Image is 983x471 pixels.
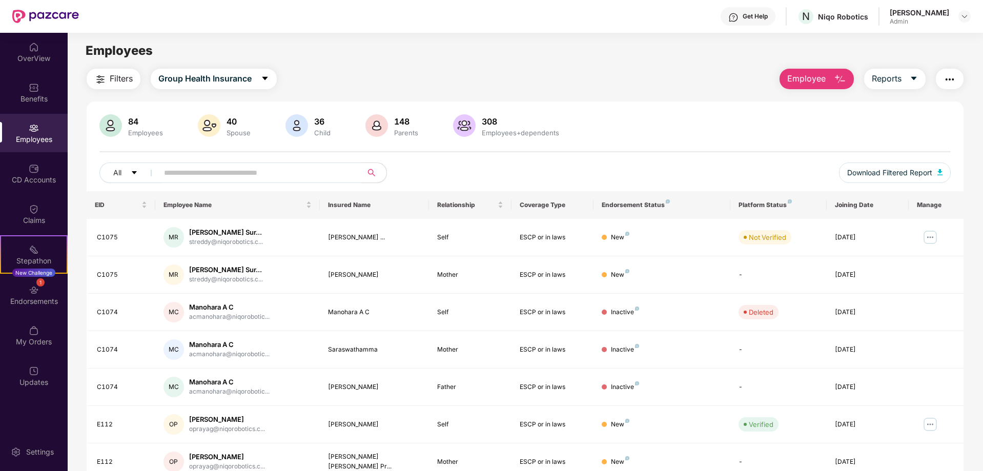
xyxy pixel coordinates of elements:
[437,345,503,355] div: Mother
[97,308,147,317] div: C1074
[730,368,826,406] td: -
[910,74,918,84] span: caret-down
[189,452,265,462] div: [PERSON_NAME]
[97,420,147,429] div: E112
[520,457,585,467] div: ESCP or in laws
[189,228,263,237] div: [PERSON_NAME] Sur...
[835,457,900,467] div: [DATE]
[625,419,629,423] img: svg+xml;base64,PHN2ZyB4bWxucz0iaHR0cDovL3d3dy53My5vcmcvMjAwMC9zdmciIHdpZHRoPSI4IiBoZWlnaHQ9IjgiIH...
[520,420,585,429] div: ESCP or in laws
[155,191,320,219] th: Employee Name
[611,308,639,317] div: Inactive
[113,167,121,178] span: All
[285,114,308,137] img: svg+xml;base64,PHN2ZyB4bWxucz0iaHR0cDovL3d3dy53My5vcmcvMjAwMC9zdmciIHhtbG5zOnhsaW5rPSJodHRwOi8vd3...
[749,307,773,317] div: Deleted
[922,416,938,433] img: manageButton
[392,129,420,137] div: Parents
[520,233,585,242] div: ESCP or in laws
[87,69,140,89] button: Filters
[328,233,421,242] div: [PERSON_NAME] ...
[635,344,639,348] img: svg+xml;base64,PHN2ZyB4bWxucz0iaHR0cDovL3d3dy53My5vcmcvMjAwMC9zdmciIHdpZHRoPSI4IiBoZWlnaHQ9IjgiIH...
[29,366,39,376] img: svg+xml;base64,PHN2ZyBpZD0iVXBkYXRlZCIgeG1sbnM9Imh0dHA6Ly93d3cudzMub3JnLzIwMDAvc3ZnIiB3aWR0aD0iMj...
[960,12,969,21] img: svg+xml;base64,PHN2ZyBpZD0iRHJvcGRvd24tMzJ4MzIiIHhtbG5zPSJodHRwOi8vd3d3LnczLm9yZy8yMDAwL3N2ZyIgd2...
[328,270,421,280] div: [PERSON_NAME]
[97,233,147,242] div: C1075
[787,72,826,85] span: Employee
[189,265,263,275] div: [PERSON_NAME] Sur...
[95,201,139,209] span: EID
[839,162,951,183] button: Download Filtered Report
[163,201,304,209] span: Employee Name
[365,114,388,137] img: svg+xml;base64,PHN2ZyB4bWxucz0iaHR0cDovL3d3dy53My5vcmcvMjAwMC9zdmciIHhtbG5zOnhsaW5rPSJodHRwOi8vd3...
[189,312,270,322] div: acmanohara@niqorobotic...
[189,415,265,424] div: [PERSON_NAME]
[520,382,585,392] div: ESCP or in laws
[890,17,949,26] div: Admin
[11,447,21,457] img: svg+xml;base64,PHN2ZyBpZD0iU2V0dGluZy0yMHgyMCIgeG1sbnM9Imh0dHA6Ly93d3cudzMub3JnLzIwMDAvc3ZnIiB3aW...
[29,83,39,93] img: svg+xml;base64,PHN2ZyBpZD0iQmVuZWZpdHMiIHhtbG5zPSJodHRwOi8vd3d3LnczLm9yZy8yMDAwL3N2ZyIgd2lkdGg9Ij...
[835,270,900,280] div: [DATE]
[312,116,333,127] div: 36
[835,420,900,429] div: [DATE]
[835,345,900,355] div: [DATE]
[151,69,277,89] button: Group Health Insurancecaret-down
[625,456,629,460] img: svg+xml;base64,PHN2ZyB4bWxucz0iaHR0cDovL3d3dy53My5vcmcvMjAwMC9zdmciIHdpZHRoPSI4IiBoZWlnaHQ9IjgiIH...
[97,345,147,355] div: C1074
[749,419,773,429] div: Verified
[189,275,263,284] div: streddy@niqorobotics.c...
[224,116,253,127] div: 40
[739,201,818,209] div: Platform Status
[87,191,155,219] th: EID
[158,72,252,85] span: Group Health Insurance
[189,340,270,350] div: Manohara A C
[730,256,826,294] td: -
[944,73,956,86] img: svg+xml;base64,PHN2ZyB4bWxucz0iaHR0cDovL3d3dy53My5vcmcvMjAwMC9zdmciIHdpZHRoPSIyNCIgaGVpZ2h0PSIyNC...
[189,350,270,359] div: acmanohara@niqorobotic...
[835,382,900,392] div: [DATE]
[611,270,629,280] div: New
[909,191,964,219] th: Manage
[361,169,381,177] span: search
[666,199,670,203] img: svg+xml;base64,PHN2ZyB4bWxucz0iaHR0cDovL3d3dy53My5vcmcvMjAwMC9zdmciIHdpZHRoPSI4IiBoZWlnaHQ9IjgiIH...
[437,308,503,317] div: Self
[29,204,39,214] img: svg+xml;base64,PHN2ZyBpZD0iQ2xhaW0iIHhtbG5zPSJodHRwOi8vd3d3LnczLm9yZy8yMDAwL3N2ZyIgd2lkdGg9IjIwIi...
[611,420,629,429] div: New
[520,345,585,355] div: ESCP or in laws
[328,382,421,392] div: [PERSON_NAME]
[937,169,943,175] img: svg+xml;base64,PHN2ZyB4bWxucz0iaHR0cDovL3d3dy53My5vcmcvMjAwMC9zdmciIHhtbG5zOnhsaW5rPSJodHRwOi8vd3...
[361,162,387,183] button: search
[834,73,846,86] img: svg+xml;base64,PHN2ZyB4bWxucz0iaHR0cDovL3d3dy53My5vcmcvMjAwMC9zdmciIHhtbG5zOnhsaW5rPSJodHRwOi8vd3...
[788,199,792,203] img: svg+xml;base64,PHN2ZyB4bWxucz0iaHR0cDovL3d3dy53My5vcmcvMjAwMC9zdmciIHdpZHRoPSI4IiBoZWlnaHQ9IjgiIH...
[802,10,810,23] span: N
[189,377,270,387] div: Manohara A C
[163,227,184,248] div: MR
[847,167,932,178] span: Download Filtered Report
[835,233,900,242] div: [DATE]
[827,191,909,219] th: Joining Date
[864,69,926,89] button: Reportscaret-down
[97,382,147,392] div: C1074
[480,116,561,127] div: 308
[189,237,263,247] div: streddy@niqorobotics.c...
[749,232,786,242] div: Not Verified
[189,387,270,397] div: acmanohara@niqorobotic...
[126,116,165,127] div: 84
[131,169,138,177] span: caret-down
[437,270,503,280] div: Mother
[453,114,476,137] img: svg+xml;base64,PHN2ZyB4bWxucz0iaHR0cDovL3d3dy53My5vcmcvMjAwMC9zdmciIHhtbG5zOnhsaW5rPSJodHRwOi8vd3...
[12,269,55,277] div: New Challenge
[36,278,45,286] div: 1
[511,191,593,219] th: Coverage Type
[29,325,39,336] img: svg+xml;base64,PHN2ZyBpZD0iTXlfT3JkZXJzIiBkYXRhLW5hbWU9Ik15IE9yZGVycyIgeG1sbnM9Imh0dHA6Ly93d3cudz...
[97,457,147,467] div: E112
[611,382,639,392] div: Inactive
[780,69,854,89] button: Employee
[312,129,333,137] div: Child
[29,285,39,295] img: svg+xml;base64,PHN2ZyBpZD0iRW5kb3JzZW1lbnRzIiB4bWxucz0iaHR0cDovL3d3dy53My5vcmcvMjAwMC9zdmciIHdpZH...
[437,382,503,392] div: Father
[392,116,420,127] div: 148
[429,191,511,219] th: Relationship
[890,8,949,17] div: [PERSON_NAME]
[611,457,629,467] div: New
[94,73,107,86] img: svg+xml;base64,PHN2ZyB4bWxucz0iaHR0cDovL3d3dy53My5vcmcvMjAwMC9zdmciIHdpZHRoPSIyNCIgaGVpZ2h0PSIyNC...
